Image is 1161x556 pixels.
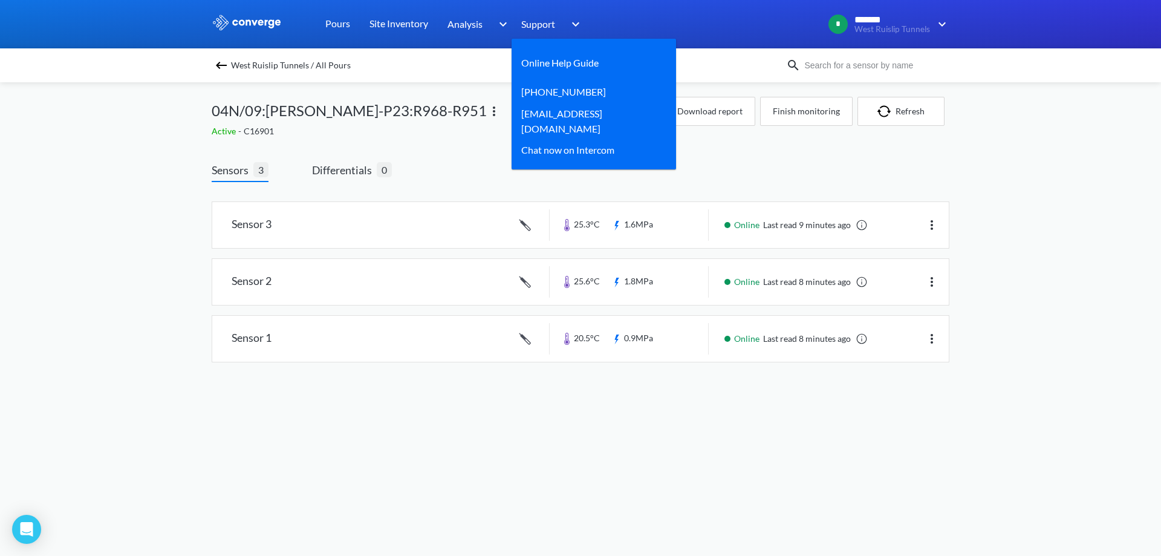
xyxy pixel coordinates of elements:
[925,332,939,346] img: more.svg
[925,218,939,232] img: more.svg
[521,142,614,157] div: Chat now on Intercom
[231,57,351,74] span: West Ruislip Tunnels / All Pours
[377,162,392,177] span: 0
[253,162,268,177] span: 3
[447,16,483,31] span: Analysis
[521,84,606,99] a: [PHONE_NUMBER]
[786,58,801,73] img: icon-search.svg
[212,15,282,30] img: logo_ewhite.svg
[521,106,657,136] a: [EMAIL_ADDRESS][DOMAIN_NAME]
[521,55,599,70] a: Online Help Guide
[212,99,487,122] span: 04N/09:[PERSON_NAME]-P23:R968-R951
[212,126,238,136] span: Active
[564,17,583,31] img: downArrow.svg
[12,515,41,544] div: Open Intercom Messenger
[491,17,510,31] img: downArrow.svg
[925,275,939,289] img: more.svg
[212,162,253,178] span: Sensors
[212,125,652,138] div: C16901
[487,104,501,119] img: more.svg
[857,97,945,126] button: Refresh
[521,16,555,31] span: Support
[801,59,947,72] input: Search for a sensor by name
[760,97,853,126] button: Finish monitoring
[854,25,930,34] span: West Ruislip Tunnels
[238,126,244,136] span: -
[312,162,377,178] span: Differentials
[652,97,755,126] button: Download report
[930,17,949,31] img: downArrow.svg
[877,105,896,117] img: icon-refresh.svg
[214,58,229,73] img: backspace.svg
